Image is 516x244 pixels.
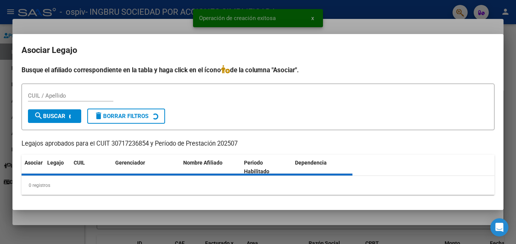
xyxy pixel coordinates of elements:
[490,218,508,236] div: Open Intercom Messenger
[22,139,494,149] p: Legajos aprobados para el CUIT 30717236854 y Período de Prestación 202507
[94,113,148,120] span: Borrar Filtros
[47,160,64,166] span: Legajo
[112,155,180,180] datatable-header-cell: Gerenciador
[94,111,103,120] mat-icon: delete
[292,155,353,180] datatable-header-cell: Dependencia
[183,160,222,166] span: Nombre Afiliado
[115,160,145,166] span: Gerenciador
[71,155,112,180] datatable-header-cell: CUIL
[74,160,85,166] span: CUIL
[22,65,494,75] h4: Busque el afiliado correspondiente en la tabla y haga click en el ícono de la columna "Asociar".
[244,160,269,174] span: Periodo Habilitado
[25,160,43,166] span: Asociar
[241,155,292,180] datatable-header-cell: Periodo Habilitado
[87,109,165,124] button: Borrar Filtros
[22,176,494,195] div: 0 registros
[44,155,71,180] datatable-header-cell: Legajo
[28,109,81,123] button: Buscar
[22,155,44,180] datatable-header-cell: Asociar
[180,155,241,180] datatable-header-cell: Nombre Afiliado
[34,113,65,120] span: Buscar
[22,43,494,58] h2: Asociar Legajo
[295,160,327,166] span: Dependencia
[34,111,43,120] mat-icon: search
